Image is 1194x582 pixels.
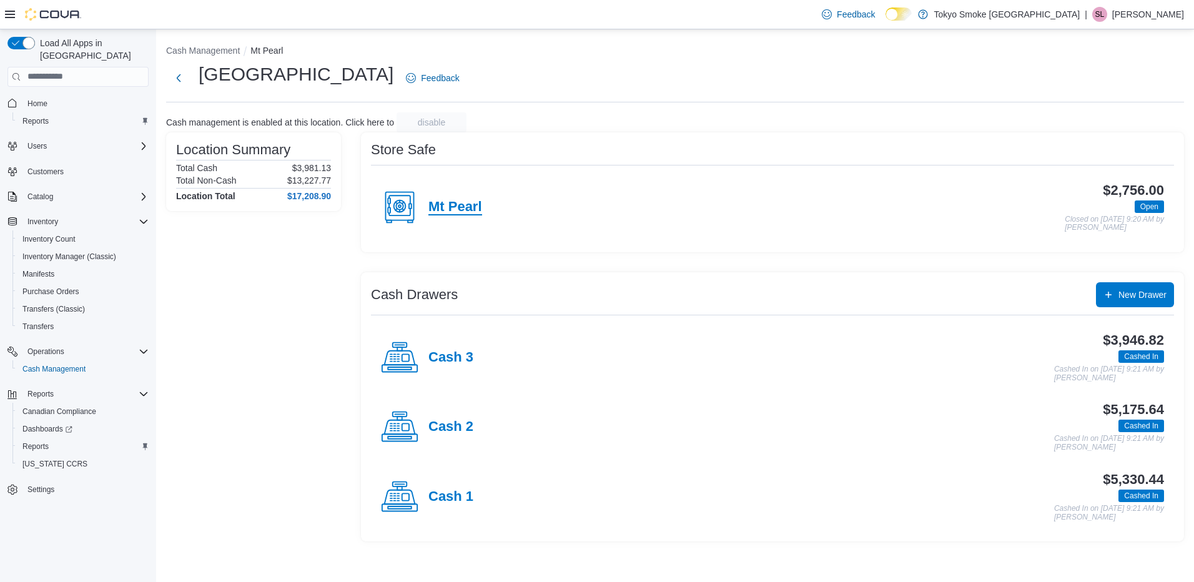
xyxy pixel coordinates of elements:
[17,422,149,436] span: Dashboards
[17,439,149,454] span: Reports
[12,230,154,248] button: Inventory Count
[1065,215,1164,232] p: Closed on [DATE] 9:20 AM by [PERSON_NAME]
[176,175,237,185] h6: Total Non-Cash
[371,142,436,157] h3: Store Safe
[35,37,149,62] span: Load All Apps in [GEOGRAPHIC_DATA]
[2,480,154,498] button: Settings
[17,249,149,264] span: Inventory Manager (Classic)
[17,284,84,299] a: Purchase Orders
[166,46,240,56] button: Cash Management
[7,89,149,531] nav: Complex example
[176,191,235,201] h4: Location Total
[12,403,154,420] button: Canadian Compliance
[17,456,92,471] a: [US_STATE] CCRS
[27,347,64,357] span: Operations
[17,114,149,129] span: Reports
[176,163,217,173] h6: Total Cash
[12,420,154,438] a: Dashboards
[166,44,1184,59] nav: An example of EuiBreadcrumbs
[22,96,149,111] span: Home
[12,248,154,265] button: Inventory Manager (Classic)
[17,302,149,317] span: Transfers (Classic)
[17,284,149,299] span: Purchase Orders
[12,112,154,130] button: Reports
[17,267,149,282] span: Manifests
[292,163,331,173] p: $3,981.13
[1124,420,1158,432] span: Cashed In
[22,459,87,469] span: [US_STATE] CCRS
[22,481,149,497] span: Settings
[934,7,1080,22] p: Tokyo Smoke [GEOGRAPHIC_DATA]
[27,217,58,227] span: Inventory
[22,287,79,297] span: Purchase Orders
[401,66,464,91] a: Feedback
[17,362,91,377] a: Cash Management
[1085,7,1087,22] p: |
[166,66,191,91] button: Next
[22,139,52,154] button: Users
[22,139,149,154] span: Users
[250,46,283,56] button: Mt Pearl
[837,8,875,21] span: Feedback
[428,199,482,215] h4: Mt Pearl
[2,94,154,112] button: Home
[2,137,154,155] button: Users
[22,164,149,179] span: Customers
[1054,435,1164,451] p: Cashed In on [DATE] 9:21 AM by [PERSON_NAME]
[22,234,76,244] span: Inventory Count
[17,456,149,471] span: Washington CCRS
[17,362,149,377] span: Cash Management
[17,232,149,247] span: Inventory Count
[1054,505,1164,521] p: Cashed In on [DATE] 9:21 AM by [PERSON_NAME]
[428,419,473,435] h4: Cash 2
[22,407,96,417] span: Canadian Compliance
[17,302,90,317] a: Transfers (Classic)
[25,8,81,21] img: Cova
[176,142,290,157] h3: Location Summary
[22,387,149,402] span: Reports
[1118,490,1164,502] span: Cashed In
[22,387,59,402] button: Reports
[27,141,47,151] span: Users
[1103,402,1164,417] h3: $5,175.64
[27,485,54,495] span: Settings
[421,72,459,84] span: Feedback
[2,385,154,403] button: Reports
[22,252,116,262] span: Inventory Manager (Classic)
[2,343,154,360] button: Operations
[1054,365,1164,382] p: Cashed In on [DATE] 9:21 AM by [PERSON_NAME]
[12,438,154,455] button: Reports
[22,424,72,434] span: Dashboards
[166,117,394,127] p: Cash management is enabled at this location. Click here to
[199,62,393,87] h1: [GEOGRAPHIC_DATA]
[17,267,59,282] a: Manifests
[886,7,912,21] input: Dark Mode
[1118,420,1164,432] span: Cashed In
[27,389,54,399] span: Reports
[1092,7,1107,22] div: Shane Lovelace
[287,191,331,201] h4: $17,208.90
[17,319,149,334] span: Transfers
[17,249,121,264] a: Inventory Manager (Classic)
[287,175,331,185] p: $13,227.77
[17,114,54,129] a: Reports
[27,99,47,109] span: Home
[1124,490,1158,501] span: Cashed In
[817,2,880,27] a: Feedback
[17,439,54,454] a: Reports
[22,482,59,497] a: Settings
[1103,472,1164,487] h3: $5,330.44
[2,213,154,230] button: Inventory
[27,192,53,202] span: Catalog
[22,116,49,126] span: Reports
[1095,7,1105,22] span: SL
[12,318,154,335] button: Transfers
[12,360,154,378] button: Cash Management
[12,265,154,283] button: Manifests
[397,112,466,132] button: disable
[428,350,473,366] h4: Cash 3
[22,214,149,229] span: Inventory
[1103,333,1164,348] h3: $3,946.82
[17,319,59,334] a: Transfers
